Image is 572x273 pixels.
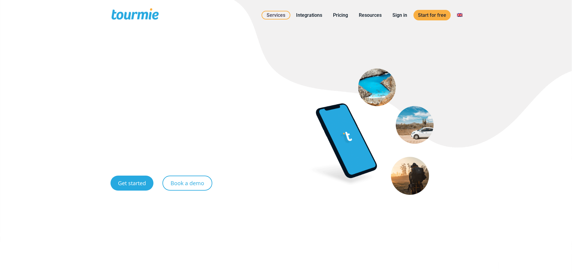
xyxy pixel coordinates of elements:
a: Sign in [388,11,412,19]
a: Integrations [292,11,327,19]
a: Start for free [413,10,451,20]
a: Get started [110,176,153,191]
a: Resources [354,11,386,19]
a: Book a demo [162,176,212,191]
a: Services [262,11,290,19]
a: Pricing [328,11,353,19]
